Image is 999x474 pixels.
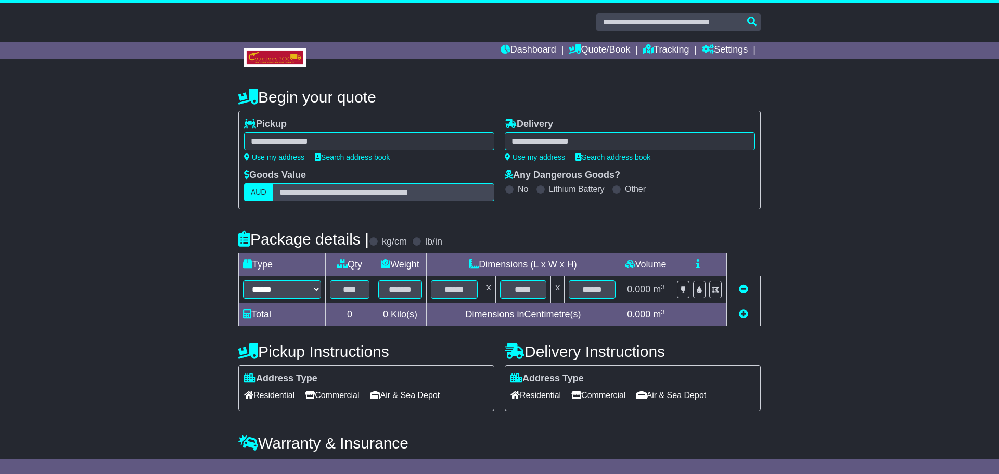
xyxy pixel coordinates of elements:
[575,153,650,161] a: Search address book
[425,236,442,248] label: lb/in
[653,309,665,319] span: m
[549,184,605,194] label: Lithium Battery
[239,253,326,276] td: Type
[510,373,584,385] label: Address Type
[625,184,646,194] label: Other
[238,230,369,248] h4: Package details |
[238,343,494,360] h4: Pickup Instructions
[627,309,650,319] span: 0.000
[383,309,388,319] span: 0
[482,276,495,303] td: x
[661,283,665,291] sup: 3
[244,387,294,403] span: Residential
[571,387,625,403] span: Commercial
[501,42,556,59] a: Dashboard
[739,309,748,319] a: Add new item
[244,183,273,201] label: AUD
[382,236,407,248] label: kg/cm
[505,343,761,360] h4: Delivery Instructions
[238,457,761,469] div: All our quotes include a $ FreightSafe warranty.
[374,303,427,326] td: Kilo(s)
[627,284,650,294] span: 0.000
[510,387,561,403] span: Residential
[643,42,689,59] a: Tracking
[326,253,374,276] td: Qty
[426,303,620,326] td: Dimensions in Centimetre(s)
[244,119,287,130] label: Pickup
[244,170,306,181] label: Goods Value
[343,457,359,468] span: 250
[653,284,665,294] span: m
[518,184,528,194] label: No
[238,88,761,106] h4: Begin your quote
[620,253,672,276] td: Volume
[244,373,317,385] label: Address Type
[374,253,427,276] td: Weight
[315,153,390,161] a: Search address book
[661,308,665,316] sup: 3
[551,276,565,303] td: x
[326,303,374,326] td: 0
[636,387,707,403] span: Air & Sea Depot
[305,387,359,403] span: Commercial
[505,153,565,161] a: Use my address
[238,434,761,452] h4: Warranty & Insurance
[370,387,440,403] span: Air & Sea Depot
[426,253,620,276] td: Dimensions (L x W x H)
[239,303,326,326] td: Total
[739,284,748,294] a: Remove this item
[505,170,620,181] label: Any Dangerous Goods?
[569,42,630,59] a: Quote/Book
[505,119,553,130] label: Delivery
[244,153,304,161] a: Use my address
[702,42,748,59] a: Settings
